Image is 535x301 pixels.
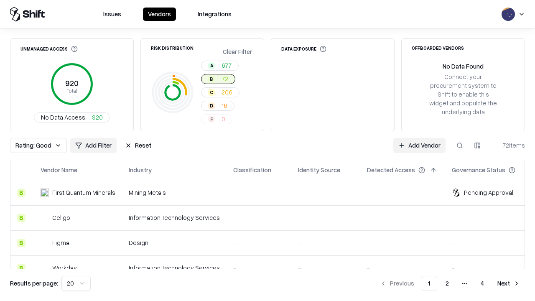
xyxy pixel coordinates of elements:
[281,46,326,52] div: Data Exposure
[120,138,156,153] button: Reset
[41,239,49,247] img: Figma
[201,74,235,84] button: B72
[41,113,85,122] span: No Data Access
[129,188,220,197] div: Mining Metals
[492,276,525,291] button: Next
[20,46,78,52] div: Unmanaged Access
[41,214,49,222] img: Celigo
[201,61,239,71] button: A677
[222,74,228,83] span: 72
[233,166,271,174] div: Classification
[452,263,529,272] div: -
[367,213,438,222] div: -
[233,263,285,272] div: -
[298,213,354,222] div: -
[70,138,117,153] button: Add Filter
[443,62,484,71] div: No Data Found
[367,166,415,174] div: Detected Access
[452,166,505,174] div: Governance Status
[41,264,49,272] img: Workday
[367,263,438,272] div: -
[222,101,227,110] span: 16
[52,213,70,222] div: Celigo
[393,138,446,153] a: Add Vendor
[298,263,354,272] div: -
[66,87,77,94] tspan: Total
[452,213,529,222] div: -
[298,188,354,197] div: -
[10,138,67,153] button: Rating: Good
[17,264,25,272] div: B
[428,72,498,117] div: Connect your procurement system to Shift to enable this widget and populate the underlying data
[233,213,285,222] div: -
[65,79,79,88] tspan: 920
[129,213,220,222] div: Information Technology Services
[52,238,69,247] div: Figma
[208,62,215,69] div: A
[367,238,438,247] div: -
[17,189,25,197] div: B
[375,276,525,291] nav: pagination
[143,8,176,21] button: Vendors
[452,238,529,247] div: -
[17,239,25,247] div: B
[439,276,456,291] button: 2
[208,76,215,82] div: B
[367,188,438,197] div: -
[492,141,525,150] div: 72 items
[233,188,285,197] div: -
[233,238,285,247] div: -
[52,263,77,272] div: Workday
[412,46,464,50] div: Offboarded Vendors
[34,112,110,122] button: No Data Access920
[208,89,215,96] div: C
[464,188,513,197] div: Pending Approval
[222,61,232,70] span: 677
[98,8,126,21] button: Issues
[201,101,234,111] button: D16
[208,102,215,109] div: D
[17,214,25,222] div: B
[221,46,254,58] button: Clear Filter
[474,276,491,291] button: 4
[41,189,49,197] img: First Quantum Minerals
[15,141,51,150] span: Rating: Good
[41,166,77,174] div: Vendor Name
[298,238,354,247] div: -
[129,238,220,247] div: Design
[298,166,340,174] div: Identity Source
[10,279,58,288] p: Results per page:
[151,46,194,50] div: Risk Distribution
[193,8,237,21] button: Integrations
[421,276,437,291] button: 1
[92,113,103,122] span: 920
[201,87,239,97] button: C206
[129,263,220,272] div: Information Technology Services
[52,188,115,197] div: First Quantum Minerals
[222,88,232,97] span: 206
[129,166,152,174] div: Industry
